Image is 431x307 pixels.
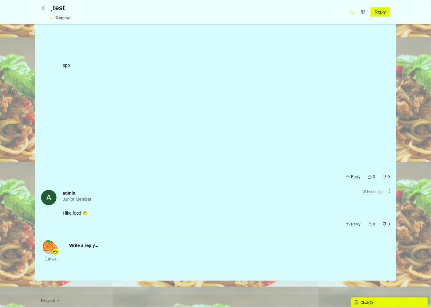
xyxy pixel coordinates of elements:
[351,222,361,227] span: Reply
[362,190,384,194] time: Sep 14, 2025 9:00 PM
[51,3,66,13] span: ¸test
[43,239,58,255] img: logoforthesite.png
[373,174,375,179] span: 0
[56,15,70,20] a: General
[346,221,361,228] a: Reply
[63,191,75,196] a: admin
[218,281,238,287] iframe: X Post Button
[69,243,98,249] a: Write a reply...
[388,174,390,179] span: 0
[41,190,56,205] img: gAeIxuQAAAABJRU5ErkJggg==
[371,7,390,17] a: Reply
[41,298,55,303] span: English
[388,222,390,227] span: 0
[373,222,375,227] span: 0
[63,196,328,202] em: Junior Member
[41,256,60,262] em: Junior Member
[368,301,373,305] span: ( )
[63,210,390,216] div: I like food 🙂
[354,299,425,305] div: Chat
[346,173,361,180] a: Reply
[370,301,372,305] strong: 0
[351,175,361,179] span: Reply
